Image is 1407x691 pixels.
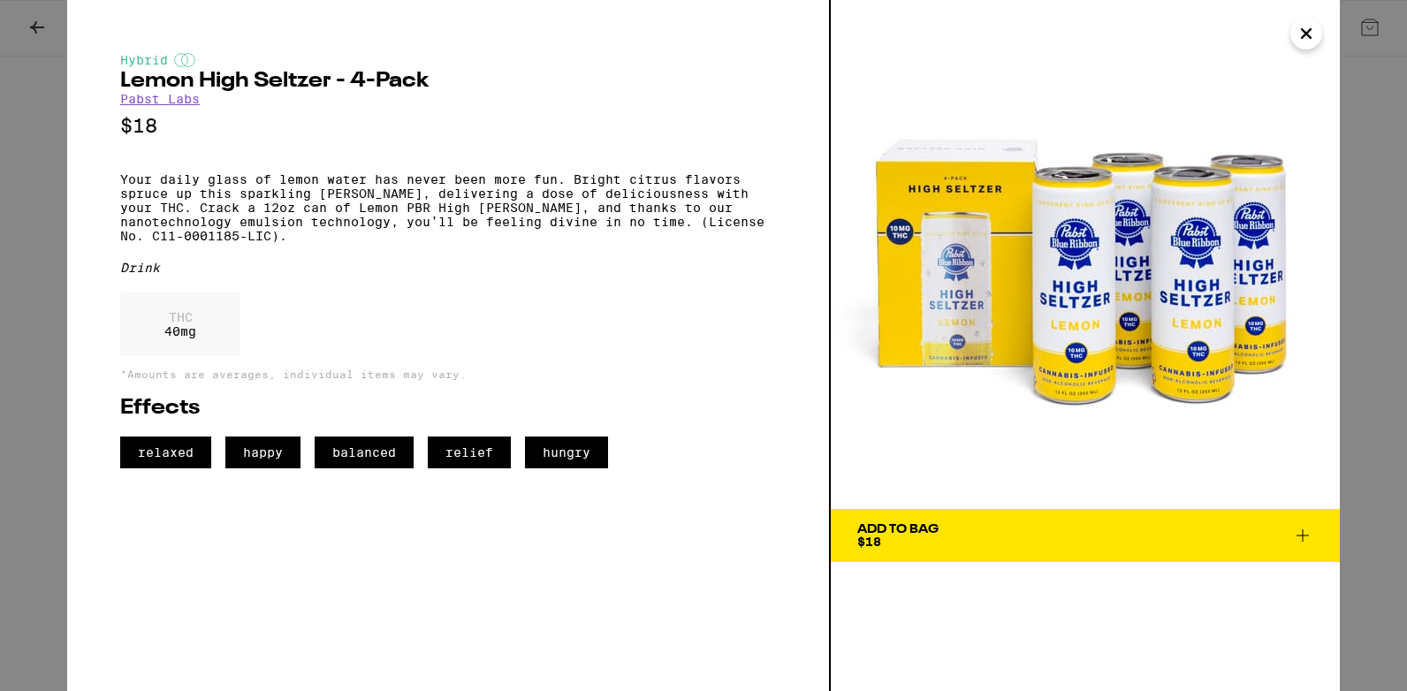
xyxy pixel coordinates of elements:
span: happy [225,437,300,468]
div: Add To Bag [857,523,939,535]
p: Your daily glass of lemon water has never been more fun. Bright citrus flavors spruce up this spa... [120,172,776,243]
div: Drink [120,261,776,275]
h2: Effects [120,398,776,419]
span: relief [428,437,511,468]
span: $18 [857,535,881,549]
div: 40 mg [120,292,240,356]
span: relaxed [120,437,211,468]
h2: Lemon High Seltzer - 4-Pack [120,71,776,92]
img: hybridColor.svg [174,53,195,67]
a: Pabst Labs [120,92,200,106]
span: balanced [315,437,414,468]
p: *Amounts are averages, individual items may vary. [120,368,776,380]
span: hungry [525,437,608,468]
button: Close [1290,18,1322,49]
span: Hi. Need any help? [11,12,127,27]
p: $18 [120,115,776,137]
p: THC [164,310,196,324]
div: Hybrid [120,53,776,67]
button: Add To Bag$18 [831,509,1340,562]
